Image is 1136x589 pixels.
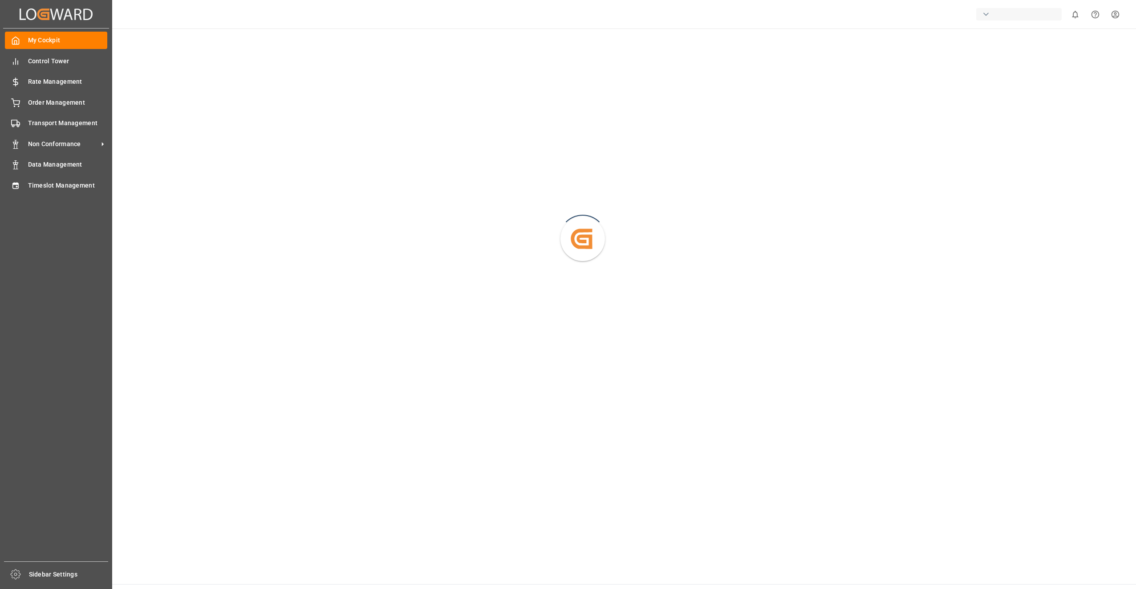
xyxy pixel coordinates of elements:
[5,115,107,132] a: Transport Management
[1085,4,1105,25] button: Help Center
[28,57,108,66] span: Control Tower
[28,98,108,107] span: Order Management
[5,156,107,173] a: Data Management
[5,94,107,111] a: Order Management
[5,73,107,90] a: Rate Management
[28,160,108,169] span: Data Management
[5,32,107,49] a: My Cockpit
[28,139,98,149] span: Non Conformance
[28,181,108,190] span: Timeslot Management
[28,77,108,86] span: Rate Management
[28,36,108,45] span: My Cockpit
[29,570,109,579] span: Sidebar Settings
[28,119,108,128] span: Transport Management
[5,176,107,194] a: Timeslot Management
[1065,4,1085,25] button: show 0 new notifications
